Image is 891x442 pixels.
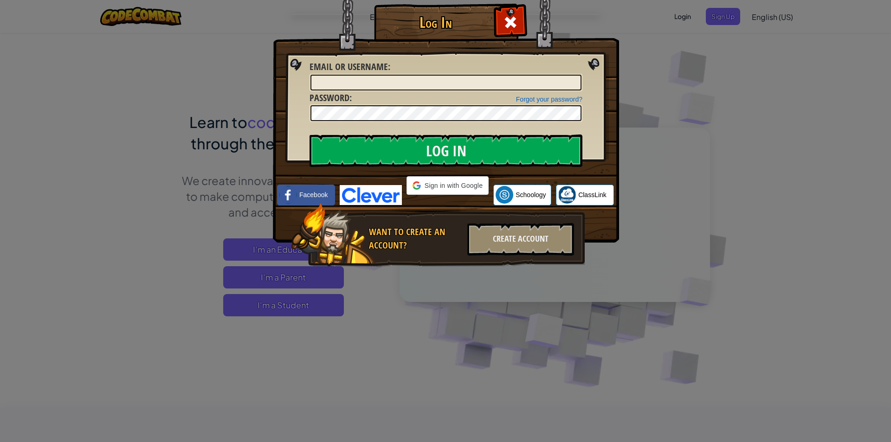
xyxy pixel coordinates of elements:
div: Sign in with Google [407,176,489,195]
span: Email or Username [310,60,388,73]
h1: Log In [376,14,495,31]
input: Log In [310,135,582,167]
iframe: Sign in with Google Button [402,194,493,214]
div: Create Account [467,223,574,256]
span: ClassLink [578,190,607,199]
img: clever-logo-blue.png [340,185,402,205]
img: schoology.png [496,186,513,204]
label: : [310,91,352,105]
div: Want to create an account? [369,225,462,252]
img: facebook_small.png [279,186,297,204]
span: Password [310,91,349,104]
img: classlink-logo-small.png [558,186,576,204]
a: Forgot your password? [516,96,582,103]
span: Facebook [299,190,328,199]
span: Sign in with Google [425,181,483,190]
label: : [310,60,390,74]
span: Schoology [516,190,546,199]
